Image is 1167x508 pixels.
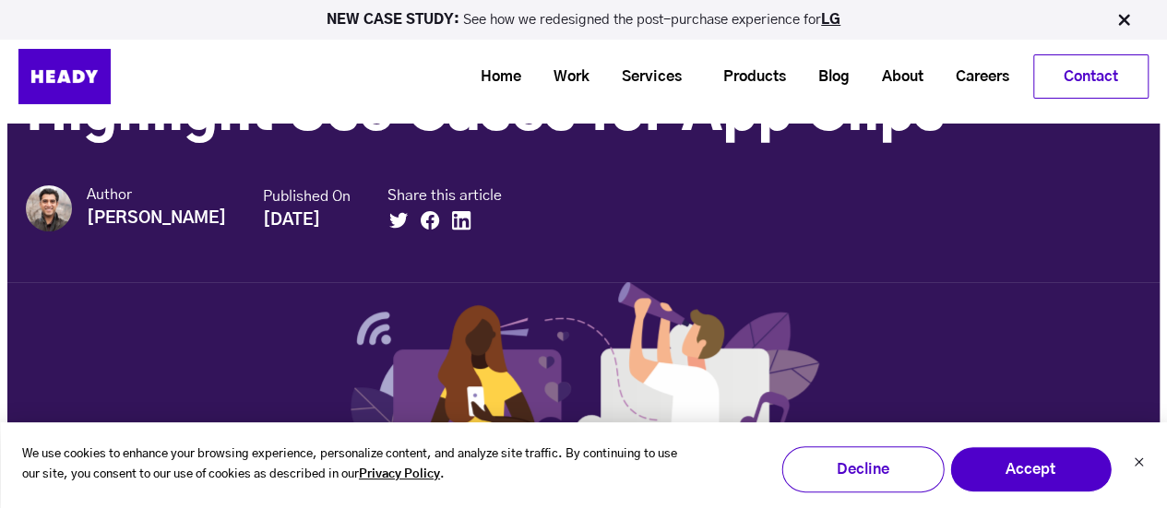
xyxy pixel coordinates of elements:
[157,54,1149,99] div: Navigation Menu
[327,13,463,27] strong: NEW CASE STUDY:
[87,210,226,227] strong: [PERSON_NAME]
[949,446,1112,492] button: Accept
[821,13,840,27] a: LG
[530,60,599,94] a: Work
[18,49,111,104] img: Heady_Logo_Web-01 (1)
[933,60,1018,94] a: Careers
[1034,55,1148,98] a: Contact
[87,185,226,205] small: Author
[263,187,351,207] small: Published On
[263,212,320,229] strong: [DATE]
[700,60,795,94] a: Products
[1114,11,1133,30] img: Close Bar
[8,13,1159,27] p: See how we redesigned the post-purchase experience for
[387,186,502,206] small: Share this article
[781,446,944,492] button: Decline
[1133,455,1144,474] button: Dismiss cookie banner
[859,60,933,94] a: About
[795,60,859,94] a: Blog
[22,444,678,487] p: We use cookies to enhance your browsing experience, personalize content, and analyze site traffic...
[458,60,530,94] a: Home
[26,185,72,231] img: Rahul Khosla
[359,465,440,486] a: Privacy Policy
[599,60,691,94] a: Services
